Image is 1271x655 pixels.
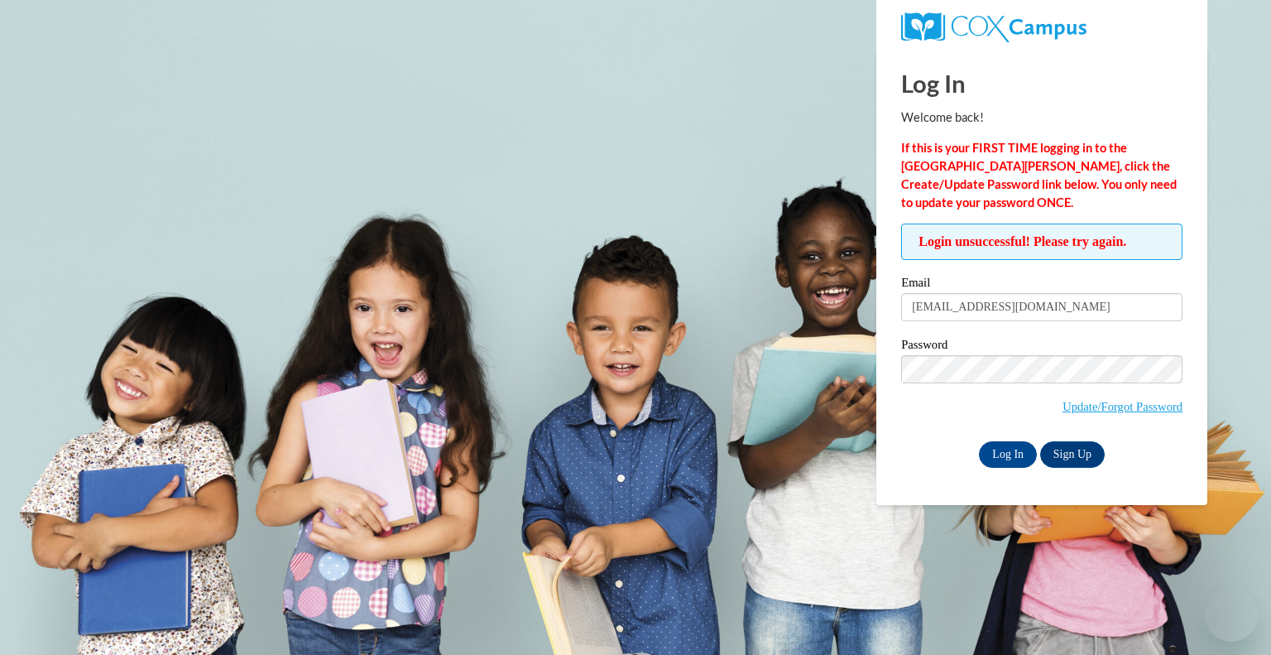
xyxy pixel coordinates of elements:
[1040,441,1105,468] a: Sign Up
[979,441,1037,468] input: Log In
[901,224,1182,260] span: Login unsuccessful! Please try again.
[901,12,1086,42] img: COX Campus
[1205,589,1258,642] iframe: Button to launch messaging window
[901,339,1182,355] label: Password
[901,66,1182,100] h1: Log In
[901,12,1182,42] a: COX Campus
[1062,400,1182,413] a: Update/Forgot Password
[901,108,1182,127] p: Welcome back!
[901,141,1177,210] strong: If this is your FIRST TIME logging in to the [GEOGRAPHIC_DATA][PERSON_NAME], click the Create/Upd...
[901,277,1182,293] label: Email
